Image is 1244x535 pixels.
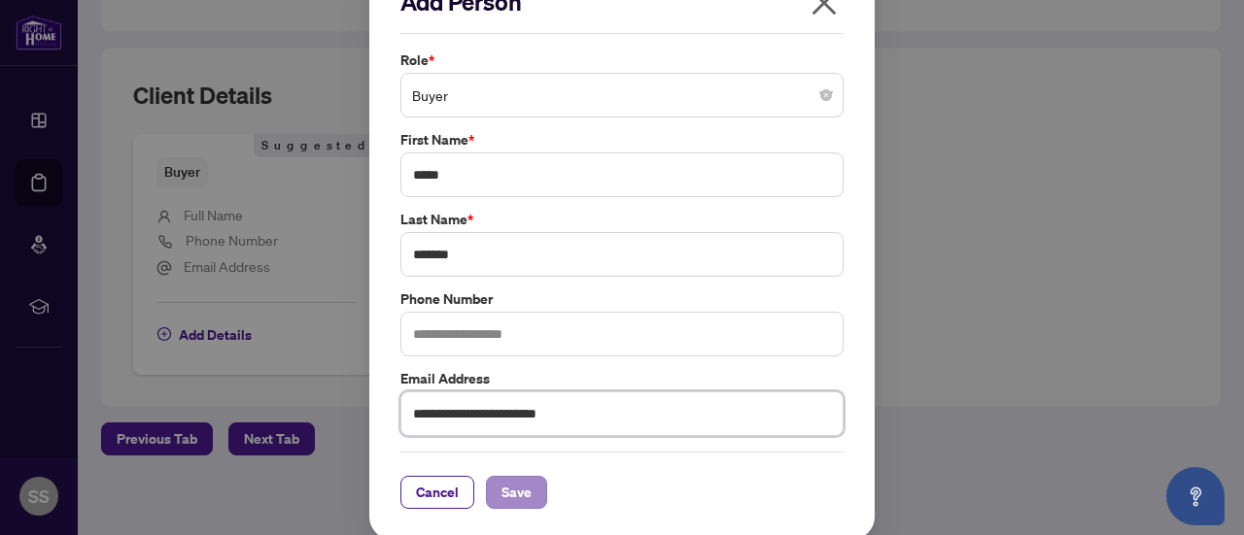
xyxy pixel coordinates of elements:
[400,476,474,509] button: Cancel
[400,368,844,389] label: Email Address
[501,477,532,508] span: Save
[486,476,547,509] button: Save
[400,288,844,310] label: Phone Number
[400,209,844,230] label: Last Name
[1166,467,1225,525] button: Open asap
[400,129,844,150] label: First Name
[416,477,459,508] span: Cancel
[412,77,832,114] span: Buyer
[820,89,832,101] span: close-circle
[400,50,844,71] label: Role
